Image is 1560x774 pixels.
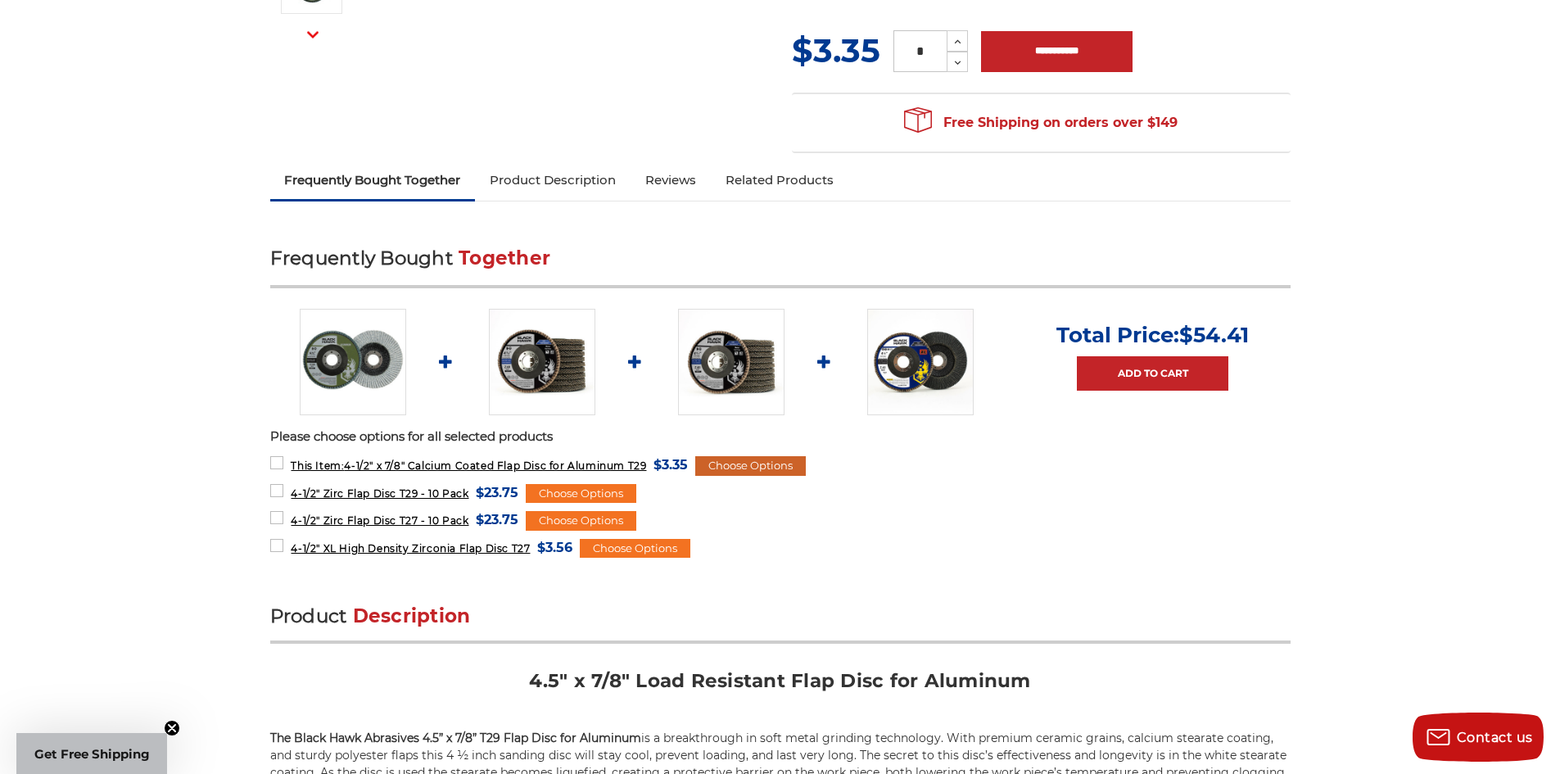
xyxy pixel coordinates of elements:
[291,487,468,500] span: 4-1/2" Zirc Flap Disc T29 - 10 Pack
[1413,713,1544,762] button: Contact us
[631,162,711,198] a: Reviews
[270,247,453,269] span: Frequently Bought
[300,309,406,415] img: BHA 4-1/2 Inch Flap Disc for Aluminum
[270,162,476,198] a: Frequently Bought Together
[353,604,471,627] span: Description
[711,162,848,198] a: Related Products
[580,539,690,559] div: Choose Options
[270,668,1291,705] h2: 4.5" x 7/8" Load Resistant Flap Disc for Aluminum
[291,514,468,527] span: 4-1/2" Zirc Flap Disc T27 - 10 Pack
[1457,730,1533,745] span: Contact us
[537,536,572,559] span: $3.56
[291,542,530,554] span: 4-1/2" XL High Density Zirconia Flap Disc T27
[291,459,646,472] span: 4-1/2" x 7/8" Calcium Coated Flap Disc for Aluminum T29
[164,720,180,736] button: Close teaser
[526,484,636,504] div: Choose Options
[293,17,332,52] button: Next
[476,509,518,531] span: $23.75
[291,459,344,472] strong: This Item:
[476,482,518,504] span: $23.75
[653,454,688,476] span: $3.35
[270,428,1291,446] p: Please choose options for all selected products
[1056,322,1249,348] p: Total Price:
[695,456,806,476] div: Choose Options
[1077,356,1228,391] a: Add to Cart
[270,604,347,627] span: Product
[904,106,1178,139] span: Free Shipping on orders over $149
[1179,322,1249,348] span: $54.41
[459,247,550,269] span: Together
[792,30,880,70] span: $3.35
[34,746,150,762] span: Get Free Shipping
[475,162,631,198] a: Product Description
[270,731,641,745] strong: The Black Hawk Abrasives 4.5” x 7/8” T29 Flap Disc for Aluminum
[16,733,167,774] div: Get Free ShippingClose teaser
[526,511,636,531] div: Choose Options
